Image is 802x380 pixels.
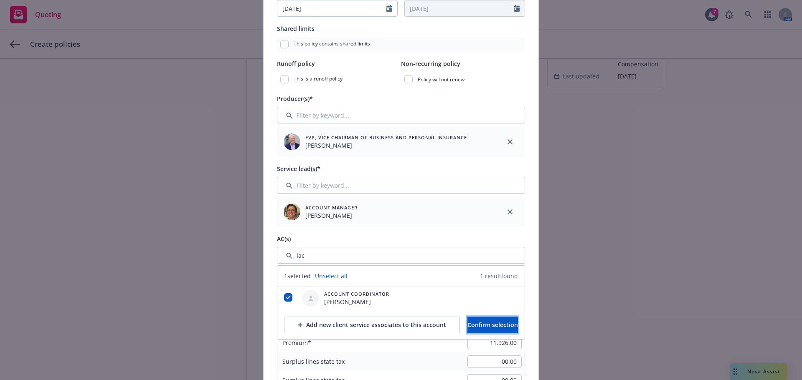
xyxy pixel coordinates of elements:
input: Filter by keyword... [277,247,525,264]
span: Account Coordinator [324,290,389,297]
span: Producer(s)* [277,95,313,103]
svg: Calendar [514,5,520,12]
input: Filter by keyword... [277,107,525,123]
span: Surplus lines state tax [282,357,345,365]
span: Premium [282,339,311,347]
div: Add new client service associates to this account [298,317,446,333]
a: close [505,207,515,217]
div: Policy will not renew [401,72,525,87]
input: 0.00 [467,355,522,368]
input: MM/DD/YYYY [405,0,514,16]
button: Add new client service associates to this account [284,317,460,333]
div: This is a runoff policy [277,72,401,87]
input: MM/DD/YYYY [277,0,386,16]
span: AC(s) [277,235,291,243]
span: Non-recurring policy [401,60,460,68]
span: 1 result found [480,272,518,280]
svg: Calendar [386,5,392,12]
span: 1 selected [284,272,311,280]
span: Runoff policy [277,60,315,68]
span: Account Manager [305,204,358,211]
span: EVP, Vice Chairman of Business and Personal Insurance [305,134,467,141]
input: 0.00 [467,337,522,349]
img: employee photo [284,204,300,220]
a: close [505,137,515,147]
span: Shared limits [277,25,315,33]
div: This policy contains shared limits [277,37,525,52]
input: Filter by keyword... [277,177,525,194]
span: [PERSON_NAME] [305,141,467,150]
img: employee photo [284,133,300,150]
span: [PERSON_NAME] [305,211,358,220]
a: Unselect all [315,272,348,280]
span: Confirm selection [467,321,518,329]
span: Service lead(s)* [277,165,320,173]
button: Confirm selection [467,317,518,333]
span: [PERSON_NAME] [324,297,389,306]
